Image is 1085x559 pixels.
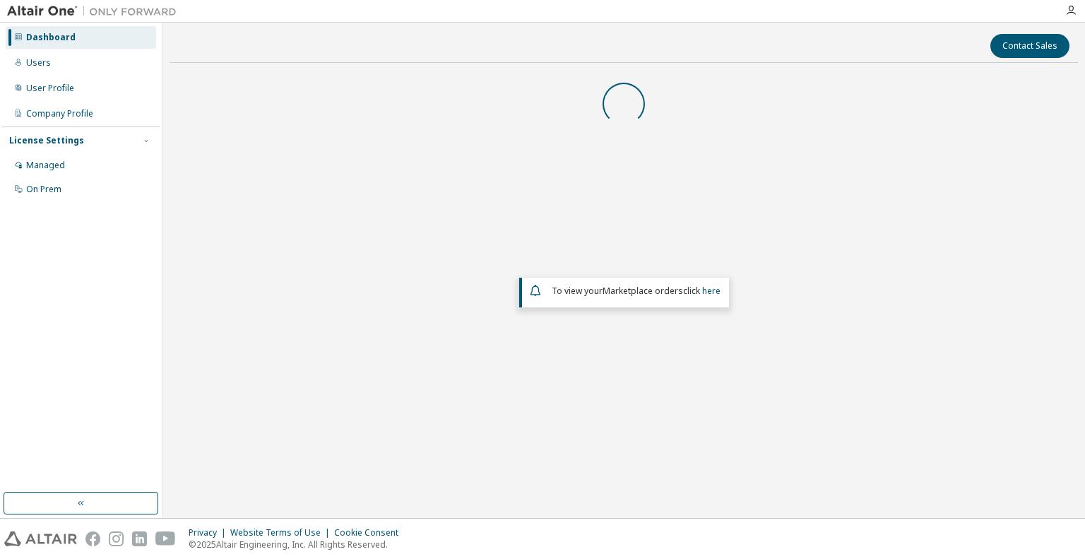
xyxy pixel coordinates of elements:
em: Marketplace orders [603,285,683,297]
div: Website Terms of Use [230,527,334,539]
div: Users [26,57,51,69]
img: linkedin.svg [132,531,147,546]
button: Contact Sales [990,34,1069,58]
img: altair_logo.svg [4,531,77,546]
div: Privacy [189,527,230,539]
div: License Settings [9,135,84,146]
div: User Profile [26,83,74,94]
div: Cookie Consent [334,527,407,539]
div: On Prem [26,184,61,195]
img: Altair One [7,4,184,18]
div: Company Profile [26,108,93,119]
a: here [702,285,721,297]
span: To view your click [552,285,721,297]
div: Managed [26,160,65,171]
p: © 2025 Altair Engineering, Inc. All Rights Reserved. [189,539,407,551]
img: facebook.svg [85,531,100,546]
img: instagram.svg [109,531,124,546]
div: Dashboard [26,32,76,43]
img: youtube.svg [155,531,176,546]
